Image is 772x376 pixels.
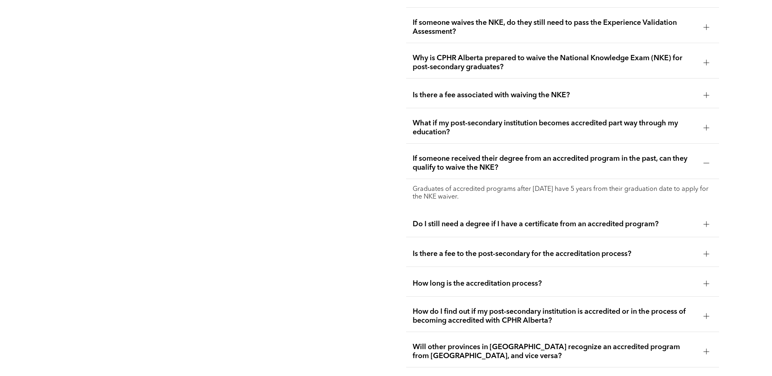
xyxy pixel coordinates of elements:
[413,220,697,229] span: Do I still need a degree if I have a certificate from an accredited program?
[413,119,697,137] span: What if my post-secondary institution becomes accredited part way through my education?
[413,18,697,36] span: If someone waives the NKE, do they still need to pass the Experience Validation Assessment?
[413,54,697,72] span: Why is CPHR Alberta prepared to waive the National Knowledge Exam (NKE) for post-secondary gradua...
[413,279,697,288] span: How long is the accreditation process?
[413,91,697,100] span: Is there a fee associated with waiving the NKE?
[413,343,697,361] span: Will other provinces in [GEOGRAPHIC_DATA] recognize an accredited program from [GEOGRAPHIC_DATA],...
[413,154,697,172] span: If someone received their degree from an accredited program in the past, can they qualify to waiv...
[413,186,713,201] p: Graduates of accredited programs after [DATE] have 5 years from their graduation date to apply fo...
[413,249,697,258] span: Is there a fee to the post-secondary for the accreditation process?
[413,307,697,325] span: How do I find out if my post-secondary institution is accredited or in the process of becoming ac...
